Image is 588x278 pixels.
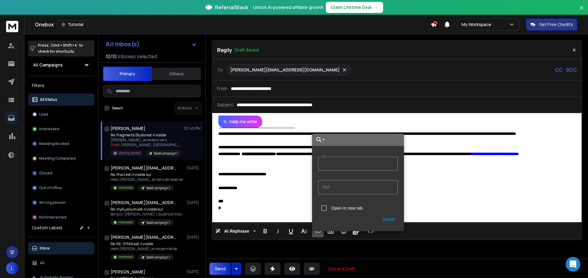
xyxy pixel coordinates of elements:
span: Cmd + Shift + k [50,42,78,49]
p: SaaS campaign 1 [146,186,170,190]
button: Closed [28,167,94,179]
h3: Inboxes selected [118,53,157,60]
p: BCC [566,66,577,74]
button: Get Free Credits [526,18,577,31]
p: Lead [39,112,48,117]
label: Select [112,106,123,111]
h1: [PERSON_NAME][EMAIL_ADDRESS] [111,200,178,206]
label: URL [319,155,329,159]
button: Inbox [28,242,94,254]
p: Meeting Booked [119,151,141,155]
p: Re: RE: SYNIA est-il visible [111,242,177,246]
p: Meeting Completed [39,156,76,161]
p: Unlock AI-powered affiliate growth [253,4,323,10]
label: Open in new tab [331,206,363,211]
button: Choose Link [312,134,326,146]
button: All Inbox(s) [101,38,202,50]
p: Re: Fragments Studio est-il visible [111,133,184,138]
p: Re: Praiz est-il visible sur [111,172,183,177]
button: Interested [28,123,94,135]
span: [PERSON_NAME], [GEOGRAPHIC_DATA] ... [121,142,193,147]
p: Reply [217,46,232,54]
p: [PERSON_NAME], Je reviens vers [111,138,184,143]
p: My Workspace [462,21,494,28]
p: Press to check for shortcuts. [38,42,83,55]
h1: [PERSON_NAME] [111,125,145,131]
p: [DATE] [187,200,201,205]
p: All [40,261,44,265]
span: → [374,4,378,10]
p: Inbox [40,246,50,251]
button: L [6,262,18,274]
p: [PERSON_NAME][EMAIL_ADDRESS][DOMAIN_NAME] [230,67,340,73]
p: Out of office [39,185,62,190]
button: Insert [379,214,398,225]
button: All [28,257,94,269]
p: From: [217,86,228,92]
span: ReferralStack [215,4,248,11]
button: Tutorial [58,20,87,29]
button: Emoticons [338,225,349,237]
h3: Filters [28,81,94,90]
p: Meeting Booked [39,141,69,146]
button: Wrong person [28,196,94,209]
p: To: [217,67,224,73]
span: Draft: [111,142,120,147]
span: 10 / 10 [106,53,117,60]
button: Meeting Booked [28,138,94,150]
div: Open Intercom Messenger [566,257,580,272]
h1: All Inbox(s) [106,41,140,47]
p: Interested [119,185,133,190]
p: 02:40 PM [184,126,201,131]
button: Others [152,67,201,81]
p: Hello [PERSON_NAME], Je viens de réserver [111,177,183,182]
button: Lead [28,108,94,120]
p: [DATE] [187,166,201,170]
h1: All Campaigns [33,62,63,68]
p: Interested [119,255,133,259]
p: Not Interested [39,215,66,220]
h1: [PERSON_NAME] [111,269,145,275]
span: AI Rephrase [223,229,251,234]
h1: [PERSON_NAME][EMAIL_ADDRESS][DOMAIN_NAME] [111,234,178,240]
button: Primary [103,67,152,81]
label: Text [322,185,330,190]
p: Draft Saved [235,47,259,53]
p: Wrong person [39,200,66,205]
p: SaaS campaign 1 [154,151,178,156]
button: Send [209,263,231,275]
button: Close banner [578,4,586,18]
button: Code View [365,225,376,237]
p: [DATE] [187,235,201,240]
p: CC [555,66,563,74]
p: SaaS campaign 1 [146,255,170,260]
button: Claim Lifetime Deal→ [326,2,383,13]
p: Get Free Credits [539,21,573,28]
h1: [PERSON_NAME][EMAIL_ADDRESS][DOMAIN_NAME] [111,165,178,171]
button: All Campaigns [28,59,94,71]
p: Subject: [217,102,234,108]
p: Interested [119,220,133,225]
p: Hello [PERSON_NAME], je me permet de [111,246,177,251]
p: Interested [39,127,59,131]
button: Out of office [28,182,94,194]
h3: Custom Labels [32,225,62,231]
div: Onebox [35,20,431,29]
button: Help me write [218,116,262,128]
button: AI Rephrase [214,225,257,237]
button: All Status [28,93,94,106]
p: Bonjour [PERSON_NAME], L’audit est finalisé ! Quelles [111,212,184,217]
p: All Status [40,97,57,102]
p: SaaS campaign 1 [146,220,170,225]
button: Discard Draft [323,263,360,275]
p: [DATE] [187,269,201,274]
button: Meeting Completed [28,152,94,165]
p: Re: myAuxilium est-il visible sur [111,207,184,212]
button: Not Interested [28,211,94,223]
p: Closed [39,171,52,176]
